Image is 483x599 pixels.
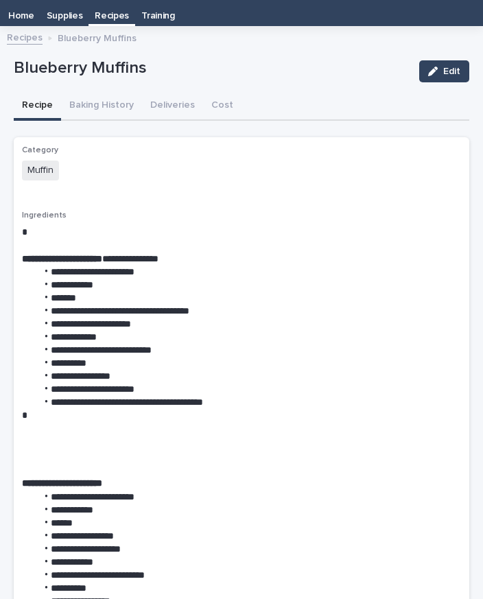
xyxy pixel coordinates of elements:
a: Recipes [7,29,43,45]
span: Ingredients [22,211,67,220]
span: Muffin [22,161,59,180]
button: Cost [203,92,241,121]
button: Deliveries [142,92,203,121]
button: Baking History [61,92,142,121]
p: Blueberry Muffins [14,58,408,78]
button: Edit [419,60,469,82]
p: Blueberry Muffins [58,30,137,45]
button: Recipe [14,92,61,121]
span: Category [22,146,58,154]
span: Edit [443,67,460,76]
